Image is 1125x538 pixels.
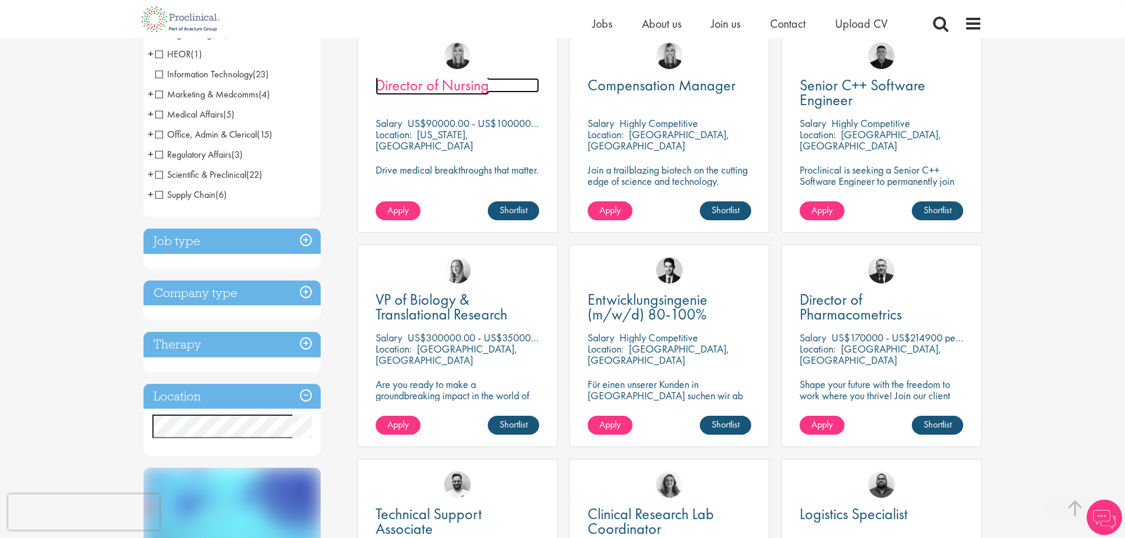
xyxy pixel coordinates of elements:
[376,379,539,435] p: Are you ready to make a groundbreaking impact in the world of biotechnology? Join a growing compa...
[835,16,888,31] a: Upload CV
[619,116,698,130] p: Highly Competitive
[592,16,612,31] a: Jobs
[148,85,154,103] span: +
[831,331,987,344] p: US$170000 - US$214900 per annum
[588,128,729,152] p: [GEOGRAPHIC_DATA], [GEOGRAPHIC_DATA]
[376,289,507,324] span: VP of Biology & Translational Research
[588,331,614,344] span: Salary
[257,128,272,141] span: (15)
[155,148,243,161] span: Regulatory Affairs
[800,416,844,435] a: Apply
[800,379,963,423] p: Shape your future with the freedom to work where you thrive! Join our client with this Director p...
[599,204,621,216] span: Apply
[376,128,473,152] p: [US_STATE], [GEOGRAPHIC_DATA]
[148,45,154,63] span: +
[191,48,202,60] span: (1)
[1087,500,1122,535] img: Chatbot
[376,342,412,356] span: Location:
[811,418,833,431] span: Apply
[831,116,910,130] p: Highly Competitive
[376,507,539,536] a: Technical Support Associate
[155,168,262,181] span: Scientific & Preclinical
[588,78,751,93] a: Compensation Manager
[800,507,963,521] a: Logistics Specialist
[588,342,729,367] p: [GEOGRAPHIC_DATA], [GEOGRAPHIC_DATA]
[444,471,471,498] img: Emile De Beer
[376,331,402,344] span: Salary
[800,331,826,344] span: Salary
[155,188,216,201] span: Supply Chain
[376,292,539,322] a: VP of Biology & Translational Research
[155,88,270,100] span: Marketing & Medcomms
[588,342,624,356] span: Location:
[656,471,683,498] img: Jackie Cerchio
[407,331,596,344] p: US$300000.00 - US$350000.00 per annum
[656,257,683,283] img: Thomas Wenig
[444,43,471,69] img: Janelle Jones
[800,78,963,107] a: Senior C++ Software Engineer
[223,108,234,120] span: (5)
[231,148,243,161] span: (3)
[253,68,269,80] span: (23)
[155,128,257,141] span: Office, Admin & Clerical
[868,471,895,498] a: Ashley Bennett
[588,128,624,141] span: Location:
[148,145,154,163] span: +
[588,379,751,435] p: Für einen unserer Kunden in [GEOGRAPHIC_DATA] suchen wir ab sofort einen Entwicklungsingenieur Ku...
[144,281,321,306] h3: Company type
[800,201,844,220] a: Apply
[148,125,154,143] span: +
[144,229,321,254] h3: Job type
[155,148,231,161] span: Regulatory Affairs
[148,185,154,203] span: +
[700,201,751,220] a: Shortlist
[144,384,321,409] h3: Location
[155,68,269,80] span: Information Technology
[588,116,614,130] span: Salary
[588,416,632,435] a: Apply
[912,201,963,220] a: Shortlist
[376,416,420,435] a: Apply
[155,88,259,100] span: Marketing & Medcomms
[444,257,471,283] img: Sofia Amark
[376,164,539,175] p: Drive medical breakthroughs that matter.
[642,16,681,31] a: About us
[246,168,262,181] span: (22)
[868,43,895,69] img: Christian Andersen
[800,164,963,209] p: Proclinical is seeking a Senior C++ Software Engineer to permanently join their dynamic team in [...
[770,16,806,31] a: Contact
[387,204,409,216] span: Apply
[588,289,707,324] span: Entwicklungsingenie (m/w/d) 80-100%
[588,507,751,536] a: Clinical Research Lab Coordinator
[155,168,246,181] span: Scientific & Preclinical
[144,332,321,357] h3: Therapy
[711,16,741,31] a: Join us
[700,416,751,435] a: Shortlist
[656,43,683,69] img: Janelle Jones
[376,128,412,141] span: Location:
[800,292,963,322] a: Director of Pharmacometrics
[407,116,590,130] p: US$90000.00 - US$100000.00 per annum
[619,331,698,344] p: Highly Competitive
[868,257,895,283] img: Jakub Hanas
[588,292,751,322] a: Entwicklungsingenie (m/w/d) 80-100%
[155,108,234,120] span: Medical Affairs
[155,68,253,80] span: Information Technology
[588,164,751,187] p: Join a trailblazing biotech on the cutting edge of science and technology.
[800,128,941,152] p: [GEOGRAPHIC_DATA], [GEOGRAPHIC_DATA]
[376,75,489,95] span: Director of Nursing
